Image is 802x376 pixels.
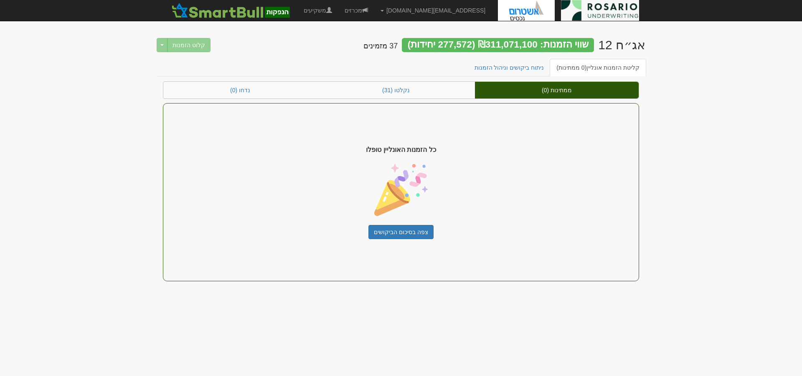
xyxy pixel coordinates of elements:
[374,163,428,217] img: confetti
[402,38,594,52] div: שווי הזמנות: ₪311,071,100 (277,572 יחידות)
[475,82,639,98] a: ממתינות (0)
[366,145,436,155] span: כל הזמנות האונליין טופלו
[556,64,586,71] span: (0 ממתינות)
[368,225,434,239] a: צפה בסיכום הביקושים
[317,82,475,98] a: נקלטו (31)
[598,38,645,52] div: אשטרום נכסים בעמ - אג״ח (12) - הנפקה לציבור
[163,82,317,98] a: נדחו (0)
[169,2,292,19] img: SmartBull Logo
[468,59,551,76] a: ניתוח ביקושים וניהול הזמנות
[550,59,646,76] a: קליטת הזמנות אונליין(0 ממתינות)
[363,42,398,50] h4: 37 מזמינים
